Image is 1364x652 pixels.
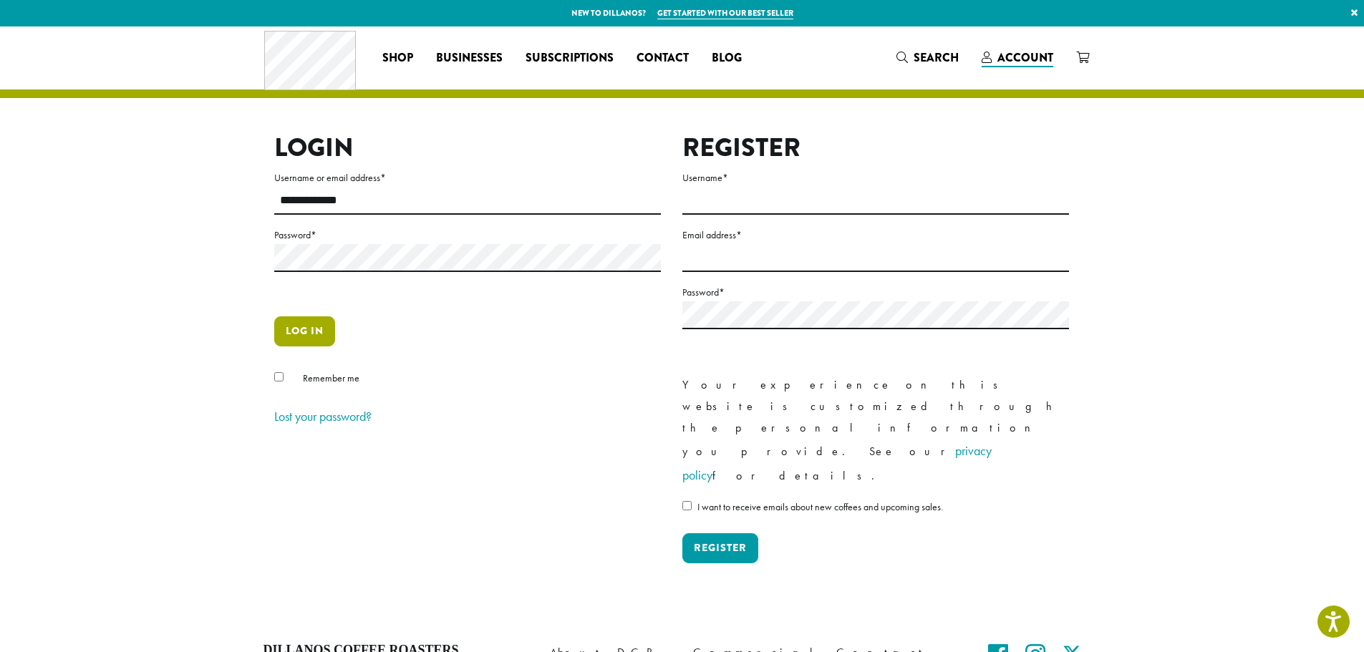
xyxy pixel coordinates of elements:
[382,49,413,67] span: Shop
[712,49,742,67] span: Blog
[682,442,992,483] a: privacy policy
[526,49,614,67] span: Subscriptions
[436,49,503,67] span: Businesses
[637,49,689,67] span: Contact
[274,169,661,187] label: Username or email address
[274,408,372,424] a: Lost your password?
[303,371,359,384] span: Remember me
[371,47,425,69] a: Shop
[682,283,1069,301] label: Password
[997,49,1053,66] span: Account
[274,316,335,346] button: Log in
[682,226,1069,244] label: Email address
[682,132,1069,163] h2: Register
[274,132,661,163] h2: Login
[274,226,661,244] label: Password
[657,7,793,19] a: Get started with our best seller
[682,533,758,563] button: Register
[914,49,959,66] span: Search
[697,500,943,513] span: I want to receive emails about new coffees and upcoming sales.
[682,374,1069,487] p: Your experience on this website is customized through the personal information you provide. See o...
[682,169,1069,187] label: Username
[885,46,970,69] a: Search
[682,501,692,510] input: I want to receive emails about new coffees and upcoming sales.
